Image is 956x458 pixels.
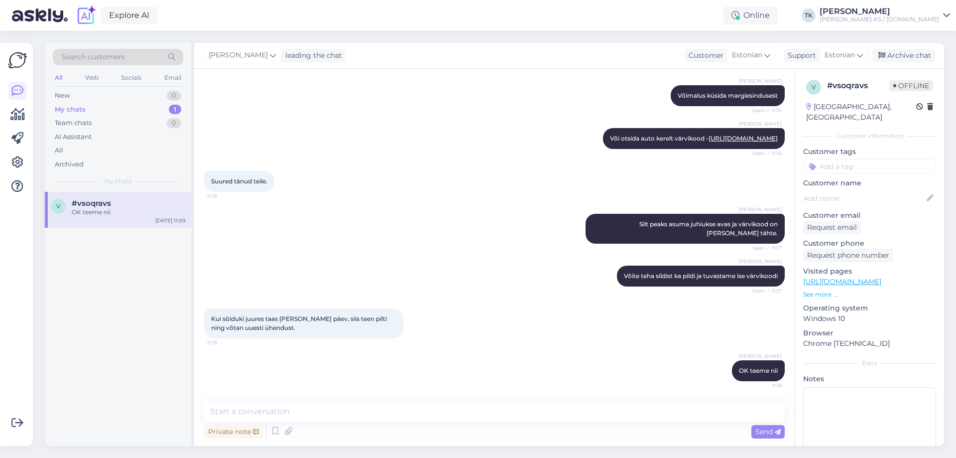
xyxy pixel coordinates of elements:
[744,107,782,114] span: Seen ✓ 11:15
[101,7,158,24] a: Explore AI
[803,303,936,313] p: Operating system
[72,208,185,217] div: OK teeme nii
[162,71,183,84] div: Email
[739,206,782,213] span: [PERSON_NAME]
[803,290,936,299] p: See more ...
[732,50,762,61] span: Estonian
[56,202,60,210] span: v
[55,159,84,169] div: Archived
[62,52,125,62] span: Search customers
[803,238,936,249] p: Customer phone
[803,359,936,368] div: Extra
[744,150,782,157] span: Seen ✓ 11:16
[804,193,925,204] input: Add name
[8,51,27,70] img: Askly Logo
[739,120,782,128] span: [PERSON_NAME]
[803,328,936,338] p: Browser
[204,425,263,439] div: Private note
[169,105,181,115] div: 1
[744,382,782,389] span: 11:18
[806,102,916,123] div: [GEOGRAPHIC_DATA], [GEOGRAPHIC_DATA]
[624,272,778,280] span: Võite teha sildist ka pildi ja tuvastame ise värvikoodi
[685,50,723,61] div: Customer
[723,6,778,24] div: Online
[803,147,936,157] p: Customer tags
[744,287,782,295] span: Seen ✓ 11:17
[803,374,936,384] p: Notes
[53,71,64,84] div: All
[678,92,778,99] span: Võimalus küsida margiesindusest
[211,315,390,331] span: Kui sõiduki juures taas [PERSON_NAME] päev, siis teen pilti ning võtan uuesti ühendust.
[889,80,933,91] span: Offline
[739,258,782,265] span: [PERSON_NAME]
[119,71,143,84] div: Socials
[739,77,782,85] span: [PERSON_NAME]
[55,118,92,128] div: Team chats
[802,8,816,22] div: TK
[55,146,63,155] div: All
[803,178,936,188] p: Customer name
[803,210,936,221] p: Customer email
[105,177,131,186] span: My chats
[803,132,936,141] div: Customer information
[83,71,101,84] div: Web
[167,91,181,101] div: 0
[739,367,778,374] span: OK teeme nii
[820,15,939,23] div: [PERSON_NAME] AS / [DOMAIN_NAME]
[639,220,779,237] span: Silt peaks asuma juhiukse avas ja värvikood on [PERSON_NAME] tähte.
[803,249,893,262] div: Request phone number
[803,159,936,174] input: Add a tag
[739,352,782,360] span: [PERSON_NAME]
[803,221,861,234] div: Request email
[209,50,268,61] span: [PERSON_NAME]
[812,83,816,91] span: v
[610,135,778,142] span: Või otsida auto kerelt värvikood -
[76,5,97,26] img: explore-ai
[211,177,267,185] span: Suured tänud teile.
[709,135,778,142] a: [URL][DOMAIN_NAME]
[207,192,244,200] span: 11:16
[803,266,936,277] p: Visited pages
[72,199,111,208] span: #vsoqravs
[744,244,782,252] span: Seen ✓ 11:17
[820,7,939,15] div: [PERSON_NAME]
[167,118,181,128] div: 0
[281,50,342,61] div: leading the chat
[803,277,881,286] a: [URL][DOMAIN_NAME]
[803,313,936,324] p: Windows 10
[825,50,855,61] span: Estonian
[803,338,936,349] p: Chrome [TECHNICAL_ID]
[827,80,889,92] div: # vsoqravs
[55,105,86,115] div: My chats
[784,50,816,61] div: Support
[820,7,950,23] a: [PERSON_NAME][PERSON_NAME] AS / [DOMAIN_NAME]
[872,49,935,62] div: Archive chat
[155,217,185,224] div: [DATE] 11:09
[55,132,92,142] div: AI Assistant
[55,91,70,101] div: New
[755,427,781,436] span: Send
[207,339,244,346] span: 11:18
